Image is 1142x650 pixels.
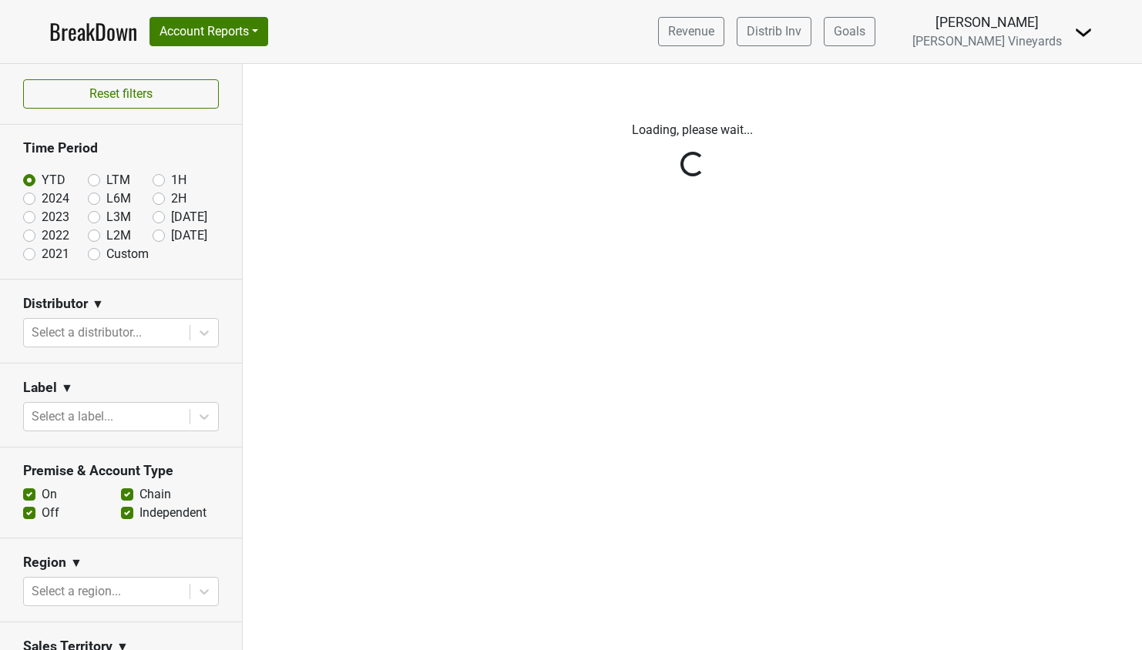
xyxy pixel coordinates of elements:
a: Goals [824,17,875,46]
button: Account Reports [149,17,268,46]
p: Loading, please wait... [265,121,1120,139]
a: BreakDown [49,15,137,48]
a: Distrib Inv [737,17,811,46]
div: [PERSON_NAME] [912,12,1062,32]
a: Revenue [658,17,724,46]
img: Dropdown Menu [1074,23,1093,42]
span: [PERSON_NAME] Vineyards [912,34,1062,49]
